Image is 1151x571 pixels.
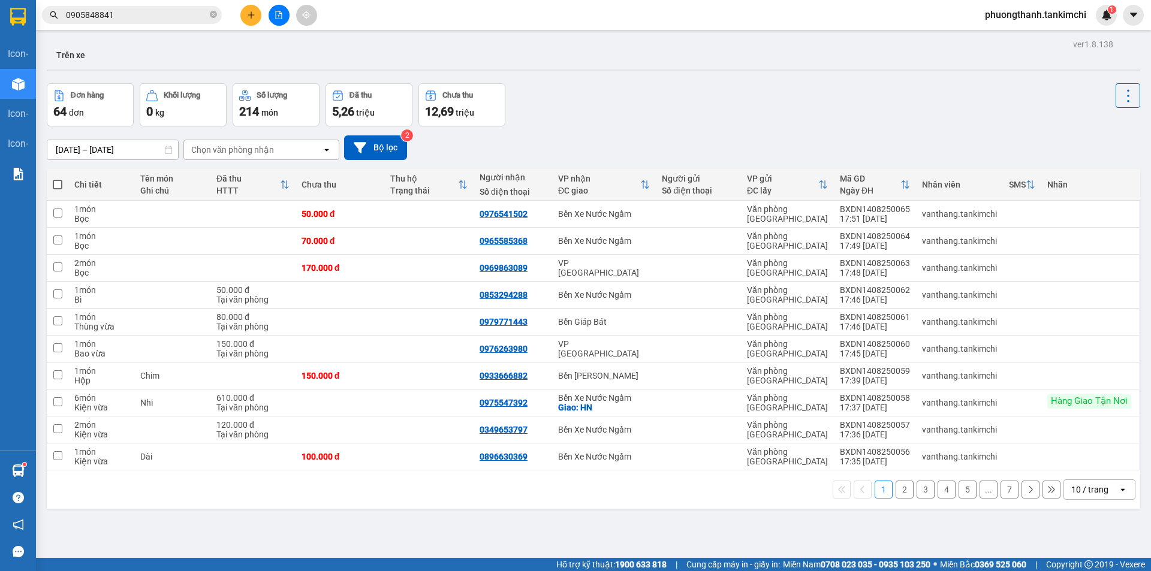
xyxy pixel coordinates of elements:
[216,295,290,304] div: Tại văn phòng
[74,204,128,214] div: 1 món
[1001,481,1019,499] button: 7
[23,463,26,466] sup: 1
[747,393,828,412] div: Văn phòng [GEOGRAPHIC_DATA]
[558,339,650,358] div: VP [GEOGRAPHIC_DATA]
[840,268,910,277] div: 17:48 [DATE]
[302,11,311,19] span: aim
[216,420,290,430] div: 120.000 đ
[13,519,24,530] span: notification
[74,430,128,439] div: Kiện vừa
[747,339,828,358] div: Văn phòng [GEOGRAPHIC_DATA]
[558,317,650,327] div: Bến Giáp Bát
[922,452,997,461] div: vanthang.tankimchi
[480,371,528,380] div: 0933666882
[146,104,153,119] span: 0
[216,403,290,412] div: Tại văn phòng
[840,204,910,214] div: BXDN1408250065
[140,186,204,195] div: Ghi chú
[269,5,290,26] button: file-add
[140,452,204,461] div: Dài
[840,214,910,223] div: 17:51 [DATE]
[322,145,332,155] svg: open
[975,7,1096,22] span: phuongthanh.tankimchi
[47,83,134,126] button: Đơn hàng64đơn
[1047,394,1131,409] div: Hàng Giao Tận Nơi
[1128,10,1139,20] span: caret-down
[840,339,910,349] div: BXDN1408250060
[747,258,828,277] div: Văn phòng [GEOGRAPHIC_DATA]
[1123,5,1144,26] button: caret-down
[384,169,474,201] th: Toggle SortBy
[74,268,128,277] div: Bọc
[74,403,128,412] div: Kiện vừa
[74,295,128,304] div: Bì
[480,290,528,300] div: 0853294288
[10,8,26,26] img: logo-vxr
[747,366,828,385] div: Văn phòng [GEOGRAPHIC_DATA]
[356,108,375,117] span: triệu
[1101,10,1112,20] img: icon-new-feature
[47,140,178,159] input: Select a date range.
[261,108,278,117] span: món
[747,447,828,466] div: Văn phòng [GEOGRAPHIC_DATA]
[69,108,84,117] span: đơn
[662,186,735,195] div: Số điện thoại
[552,169,656,201] th: Toggle SortBy
[216,430,290,439] div: Tại văn phòng
[896,481,914,499] button: 2
[840,376,910,385] div: 17:39 [DATE]
[747,312,828,331] div: Văn phòng [GEOGRAPHIC_DATA]
[332,104,354,119] span: 5,26
[257,91,287,99] div: Số lượng
[558,236,650,246] div: Bến Xe Nước Ngầm
[558,403,650,412] div: Giao: HN
[922,425,997,434] div: vanthang.tankimchi
[401,129,413,141] sup: 2
[922,371,997,380] div: vanthang.tankimchi
[615,560,667,569] strong: 1900 633 818
[480,236,528,246] div: 0965585368
[480,425,528,434] div: 0349653797
[456,108,474,117] span: triệu
[247,11,255,19] span: plus
[74,393,128,403] div: 6 món
[47,41,95,70] button: Trên xe
[975,560,1026,569] strong: 0369 525 060
[390,186,458,195] div: Trạng thái
[840,403,910,412] div: 17:37 [DATE]
[747,204,828,223] div: Văn phòng [GEOGRAPHIC_DATA]
[74,447,128,457] div: 1 món
[50,11,58,19] span: search
[140,174,204,183] div: Tên món
[747,231,828,250] div: Văn phòng [GEOGRAPHIC_DATA]
[216,285,290,295] div: 50.000 đ
[216,186,280,195] div: HTTT
[74,420,128,430] div: 2 món
[747,420,828,439] div: Văn phòng [GEOGRAPHIC_DATA]
[216,312,290,322] div: 80.000 đ
[940,558,1026,571] span: Miền Bắc
[480,209,528,219] div: 0976541502
[840,295,910,304] div: 17:46 [DATE]
[922,263,997,273] div: vanthang.tankimchi
[840,457,910,466] div: 17:35 [DATE]
[8,136,28,151] div: icon-
[8,106,28,121] div: icon-
[875,481,893,499] button: 1
[1003,169,1041,201] th: Toggle SortBy
[74,376,128,385] div: Hộp
[8,46,28,61] div: icon-
[558,290,650,300] div: Bến Xe Nước Ngầm
[480,317,528,327] div: 0979771443
[922,398,997,407] div: vanthang.tankimchi
[480,263,528,273] div: 0969863089
[783,558,930,571] span: Miền Nam
[556,558,667,571] span: Hỗ trợ kỹ thuật:
[74,258,128,268] div: 2 món
[917,481,935,499] button: 3
[922,209,997,219] div: vanthang.tankimchi
[1071,484,1108,496] div: 10 / trang
[140,83,227,126] button: Khối lượng0kg
[747,174,818,183] div: VP gửi
[74,180,128,189] div: Chi tiết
